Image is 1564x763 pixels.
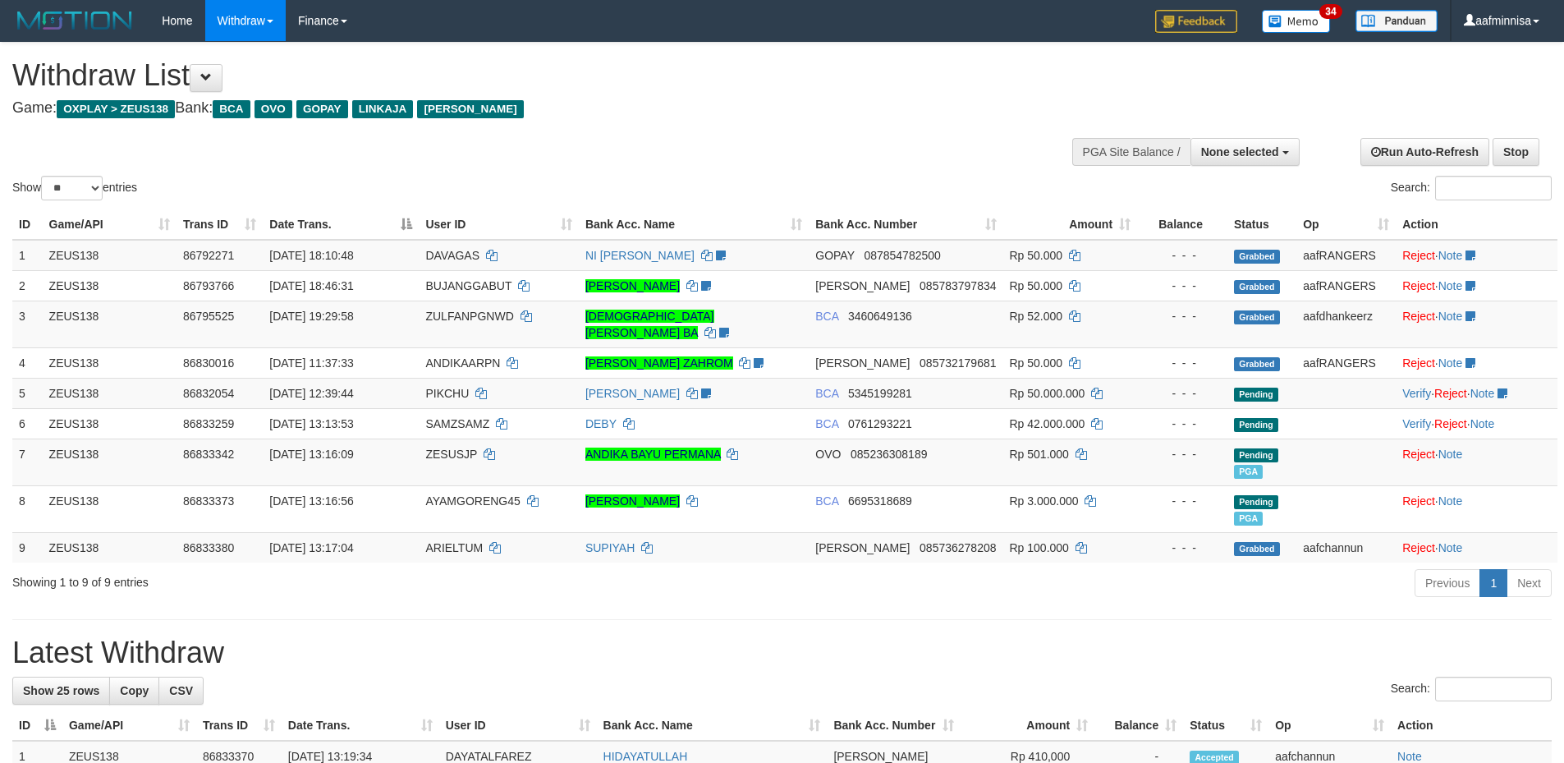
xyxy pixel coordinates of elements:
input: Search: [1435,176,1552,200]
a: Stop [1493,138,1539,166]
a: Note [1438,310,1463,323]
div: - - - [1144,308,1221,324]
span: Rp 501.000 [1010,448,1069,461]
span: [PERSON_NAME] [815,541,910,554]
span: [DATE] 13:16:56 [269,494,353,508]
a: Note [1470,417,1495,430]
span: 86830016 [183,356,234,370]
td: 2 [12,270,43,301]
span: OXPLAY > ZEUS138 [57,100,175,118]
th: Trans ID: activate to sort column ascending [196,710,282,741]
a: Run Auto-Refresh [1360,138,1489,166]
td: aafdhankeerz [1296,301,1396,347]
a: Note [1438,249,1463,262]
span: [PERSON_NAME] [833,750,928,763]
td: ZEUS138 [43,532,177,563]
td: · · [1396,408,1557,439]
th: Trans ID: activate to sort column ascending [177,209,263,240]
div: - - - [1144,355,1221,371]
td: ZEUS138 [43,301,177,347]
a: SUPIYAH [585,541,635,554]
span: [DATE] 18:10:48 [269,249,353,262]
td: ZEUS138 [43,378,177,408]
a: Note [1438,541,1463,554]
a: Reject [1402,541,1435,554]
a: Note [1397,750,1422,763]
td: · · [1396,378,1557,408]
span: BCA [815,494,838,508]
span: [DATE] 18:46:31 [269,279,353,292]
th: Bank Acc. Name: activate to sort column ascending [597,710,828,741]
h1: Latest Withdraw [12,637,1552,669]
a: Verify [1402,417,1431,430]
td: · [1396,270,1557,301]
span: Pending [1234,495,1278,509]
span: Copy 085236308189 to clipboard [851,448,927,461]
span: 86832054 [183,387,234,400]
span: Copy 087854782500 to clipboard [864,249,940,262]
td: · [1396,439,1557,485]
input: Search: [1435,677,1552,701]
span: Copy 0761293221 to clipboard [848,417,912,430]
a: DEBY [585,417,617,430]
h1: Withdraw List [12,59,1026,92]
a: Verify [1402,387,1431,400]
td: ZEUS138 [43,408,177,439]
span: Pending [1234,388,1278,402]
div: - - - [1144,540,1221,556]
td: ZEUS138 [43,240,177,271]
th: Op: activate to sort column ascending [1296,209,1396,240]
span: Copy 085732179681 to clipboard [920,356,996,370]
span: Copy 5345199281 to clipboard [848,387,912,400]
th: Status: activate to sort column ascending [1183,710,1268,741]
td: · [1396,240,1557,271]
a: Note [1470,387,1495,400]
span: AYAMGORENG45 [425,494,520,508]
a: Reject [1402,279,1435,292]
th: Game/API: activate to sort column ascending [43,209,177,240]
select: Showentries [41,176,103,200]
span: BCA [213,100,250,118]
td: · [1396,301,1557,347]
span: 34 [1319,4,1342,19]
span: ZULFANPGNWD [425,310,513,323]
a: [PERSON_NAME] [585,494,680,508]
label: Show entries [12,176,137,200]
div: - - - [1144,278,1221,294]
th: ID: activate to sort column descending [12,710,62,741]
span: Rp 50.000 [1010,249,1063,262]
th: Action [1391,710,1552,741]
th: Game/API: activate to sort column ascending [62,710,196,741]
th: Balance: activate to sort column ascending [1094,710,1183,741]
a: Reject [1402,249,1435,262]
span: ZESUSJP [425,448,477,461]
a: Note [1438,279,1463,292]
td: 3 [12,301,43,347]
span: Pending [1234,418,1278,432]
span: OVO [815,448,841,461]
td: 1 [12,240,43,271]
td: 4 [12,347,43,378]
div: - - - [1144,493,1221,509]
a: Reject [1402,356,1435,370]
th: Bank Acc. Name: activate to sort column ascending [579,209,809,240]
span: Copy 6695318689 to clipboard [848,494,912,508]
span: CSV [169,684,193,697]
td: ZEUS138 [43,270,177,301]
a: Reject [1402,310,1435,323]
a: Copy [109,677,159,705]
button: None selected [1190,138,1300,166]
span: BUJANGGABUT [425,279,511,292]
a: Previous [1415,569,1480,597]
div: PGA Site Balance / [1072,138,1190,166]
td: aafRANGERS [1296,240,1396,271]
span: Copy 085783797834 to clipboard [920,279,996,292]
span: Copy [120,684,149,697]
td: 5 [12,378,43,408]
th: User ID: activate to sort column ascending [439,710,597,741]
td: 8 [12,485,43,532]
span: Pending [1234,448,1278,462]
span: Marked by aafsreyleap [1234,465,1263,479]
a: [DEMOGRAPHIC_DATA][PERSON_NAME] BA [585,310,714,339]
span: Grabbed [1234,542,1280,556]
